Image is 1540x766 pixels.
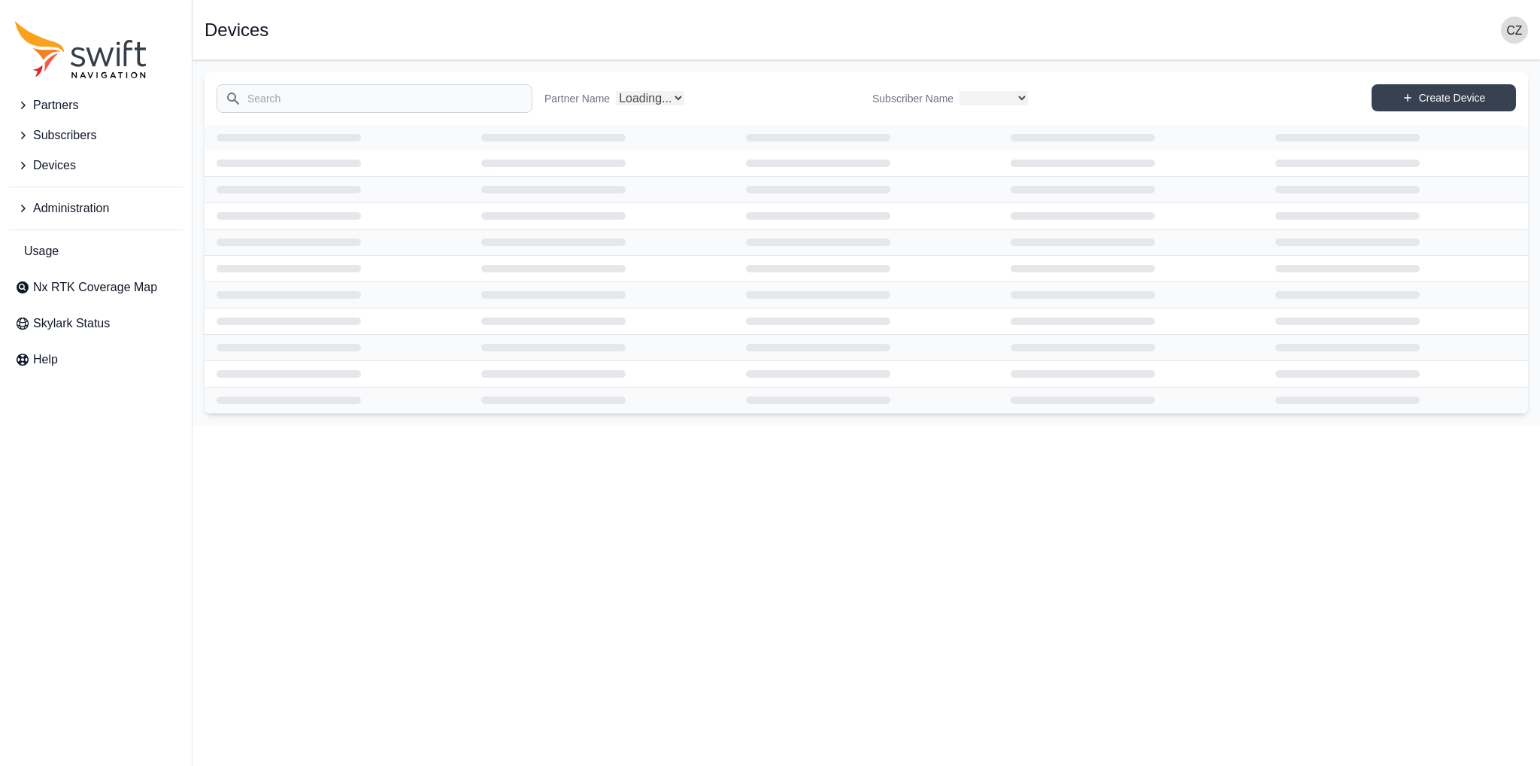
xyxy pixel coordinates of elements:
[9,193,183,223] button: Administration
[1372,84,1516,111] a: Create Device
[33,157,76,175] span: Devices
[544,91,610,106] label: Partner Name
[33,126,96,144] span: Subscribers
[205,21,268,39] h1: Devices
[9,309,183,339] a: Skylark Status
[33,351,58,369] span: Help
[33,96,78,114] span: Partners
[217,84,532,113] input: Search
[9,90,183,120] button: Partners
[9,236,183,266] a: Usage
[9,120,183,150] button: Subscribers
[9,272,183,302] a: Nx RTK Coverage Map
[33,315,110,333] span: Skylark Status
[9,150,183,181] button: Devices
[33,199,109,217] span: Administration
[9,345,183,375] a: Help
[33,278,157,296] span: Nx RTK Coverage Map
[1501,17,1528,44] img: user photo
[872,91,953,106] label: Subscriber Name
[24,242,59,260] span: Usage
